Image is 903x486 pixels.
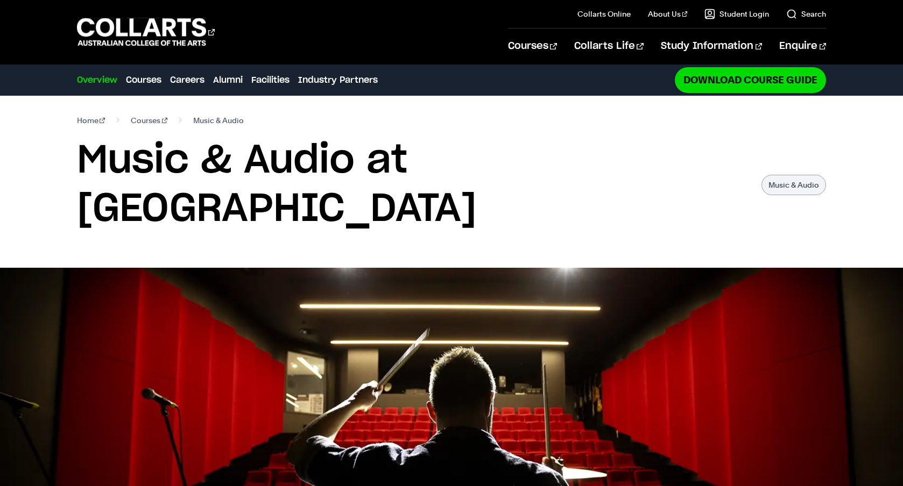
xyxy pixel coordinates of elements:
[508,28,557,64] a: Courses
[213,74,243,87] a: Alumni
[131,113,167,128] a: Courses
[577,9,631,19] a: Collarts Online
[77,17,215,47] div: Go to homepage
[786,9,826,19] a: Search
[170,74,204,87] a: Careers
[126,74,161,87] a: Courses
[77,113,105,128] a: Home
[251,74,290,87] a: Facilities
[661,28,762,64] a: Study Information
[193,113,244,128] span: Music & Audio
[648,9,688,19] a: About Us
[779,28,826,64] a: Enquire
[574,28,644,64] a: Collarts Life
[675,67,826,92] a: Download Course Guide
[298,74,378,87] a: Industry Partners
[761,175,826,195] p: Music & Audio
[77,137,751,233] h1: Music & Audio at [GEOGRAPHIC_DATA]
[77,74,117,87] a: Overview
[704,9,769,19] a: Student Login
